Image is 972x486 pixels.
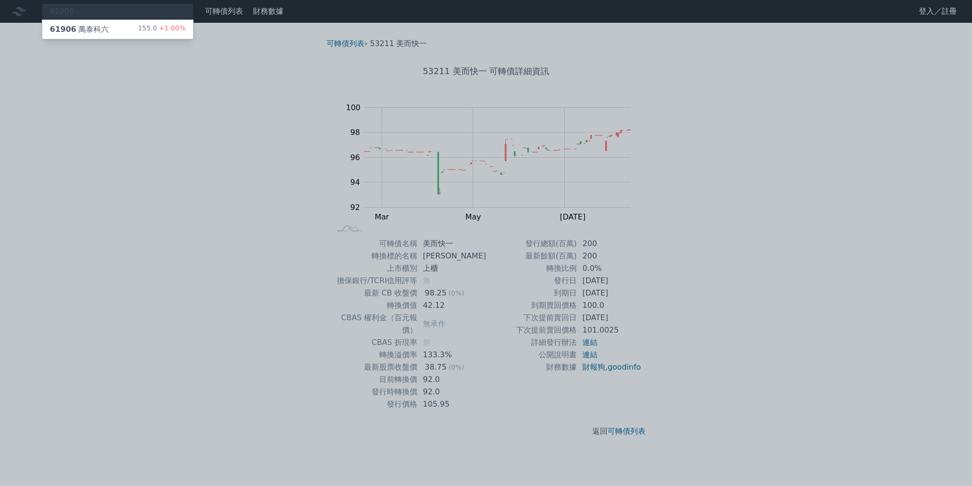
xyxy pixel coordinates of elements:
[50,25,76,34] span: 61906
[925,440,972,486] iframe: Chat Widget
[42,20,193,39] a: 61906萬泰科六 155.0+1.00%
[925,440,972,486] div: 聊天小工具
[157,24,186,32] span: +1.00%
[138,24,186,35] div: 155.0
[50,24,109,35] div: 萬泰科六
